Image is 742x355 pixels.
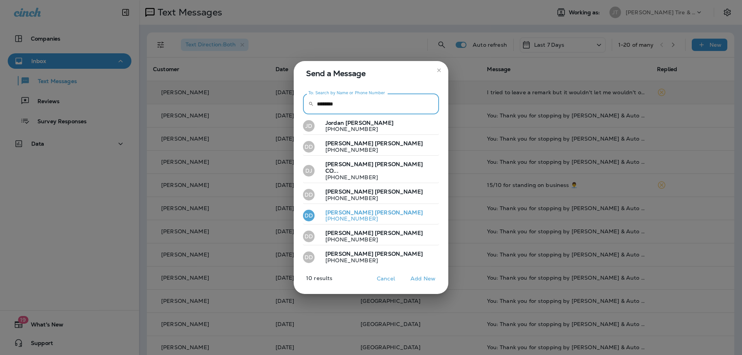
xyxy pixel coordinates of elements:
[375,250,423,257] span: [PERSON_NAME]
[375,209,423,216] span: [PERSON_NAME]
[303,231,315,242] div: DD
[319,126,393,132] p: [PHONE_NUMBER]
[325,229,373,236] span: [PERSON_NAME]
[306,67,439,80] span: Send a Message
[319,257,423,263] p: [PHONE_NUMBER]
[291,275,332,287] p: 10 results
[433,64,445,76] button: close
[325,161,373,168] span: [PERSON_NAME]
[319,216,423,222] p: [PHONE_NUMBER]
[375,188,423,195] span: [PERSON_NAME]
[325,140,373,147] span: [PERSON_NAME]
[325,188,373,195] span: [PERSON_NAME]
[319,195,423,201] p: [PHONE_NUMBER]
[407,273,439,285] button: Add New
[345,119,393,126] span: [PERSON_NAME]
[303,120,315,132] div: JD
[325,250,373,257] span: [PERSON_NAME]
[303,159,439,183] button: DJ[PERSON_NAME] [PERSON_NAME] CO...[PHONE_NUMBER]
[303,248,439,266] button: DD[PERSON_NAME] [PERSON_NAME][PHONE_NUMBER]
[371,273,400,285] button: Cancel
[325,209,373,216] span: [PERSON_NAME]
[303,210,315,221] div: DD
[303,117,439,135] button: JDJordan [PERSON_NAME][PHONE_NUMBER]
[325,119,344,126] span: Jordan
[303,251,315,263] div: DD
[319,174,436,180] p: [PHONE_NUMBER]
[303,189,315,200] div: DD
[375,229,423,236] span: [PERSON_NAME]
[303,186,439,204] button: DD[PERSON_NAME] [PERSON_NAME][PHONE_NUMBER]
[303,228,439,245] button: DD[PERSON_NAME] [PERSON_NAME][PHONE_NUMBER]
[303,165,315,177] div: DJ
[325,161,423,174] span: [PERSON_NAME] CO...
[308,90,385,96] label: To: Search by Name or Phone Number
[319,147,423,153] p: [PHONE_NUMBER]
[303,207,439,225] button: DD[PERSON_NAME] [PERSON_NAME][PHONE_NUMBER]
[303,141,315,153] div: DD
[319,236,423,243] p: [PHONE_NUMBER]
[375,140,423,147] span: [PERSON_NAME]
[303,138,439,156] button: DD[PERSON_NAME] [PERSON_NAME][PHONE_NUMBER]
